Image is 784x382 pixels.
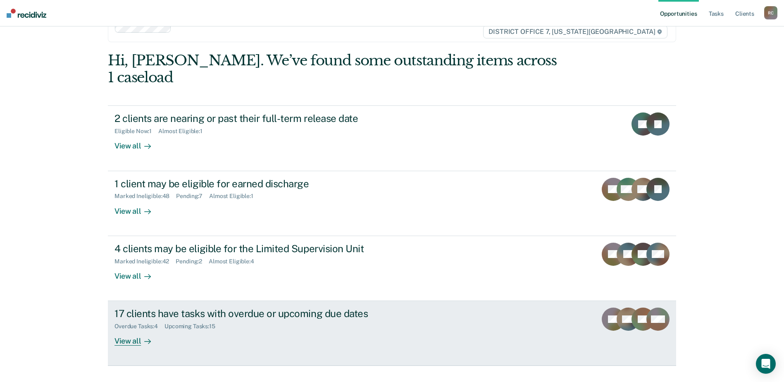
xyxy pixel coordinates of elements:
[114,128,158,135] div: Eligible Now : 1
[114,193,176,200] div: Marked Ineligible : 48
[114,265,161,281] div: View all
[108,105,676,171] a: 2 clients are nearing or past their full-term release dateEligible Now:1Almost Eligible:1View all
[764,6,777,19] button: RC
[108,52,562,86] div: Hi, [PERSON_NAME]. We’ve found some outstanding items across 1 caseload
[114,178,405,190] div: 1 client may be eligible for earned discharge
[764,6,777,19] div: R C
[114,112,405,124] div: 2 clients are nearing or past their full-term release date
[108,301,676,366] a: 17 clients have tasks with overdue or upcoming due datesOverdue Tasks:4Upcoming Tasks:15View all
[176,258,209,265] div: Pending : 2
[158,128,209,135] div: Almost Eligible : 1
[756,354,776,374] div: Open Intercom Messenger
[209,193,260,200] div: Almost Eligible : 1
[176,193,209,200] div: Pending : 7
[114,258,176,265] div: Marked Ineligible : 42
[114,135,161,151] div: View all
[209,258,261,265] div: Almost Eligible : 4
[483,25,667,38] span: DISTRICT OFFICE 7, [US_STATE][GEOGRAPHIC_DATA]
[114,308,405,320] div: 17 clients have tasks with overdue or upcoming due dates
[108,171,676,236] a: 1 client may be eligible for earned dischargeMarked Ineligible:48Pending:7Almost Eligible:1View all
[114,323,164,330] div: Overdue Tasks : 4
[114,243,405,255] div: 4 clients may be eligible for the Limited Supervision Unit
[108,236,676,301] a: 4 clients may be eligible for the Limited Supervision UnitMarked Ineligible:42Pending:2Almost Eli...
[114,330,161,346] div: View all
[114,200,161,216] div: View all
[7,9,46,18] img: Recidiviz
[164,323,222,330] div: Upcoming Tasks : 15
